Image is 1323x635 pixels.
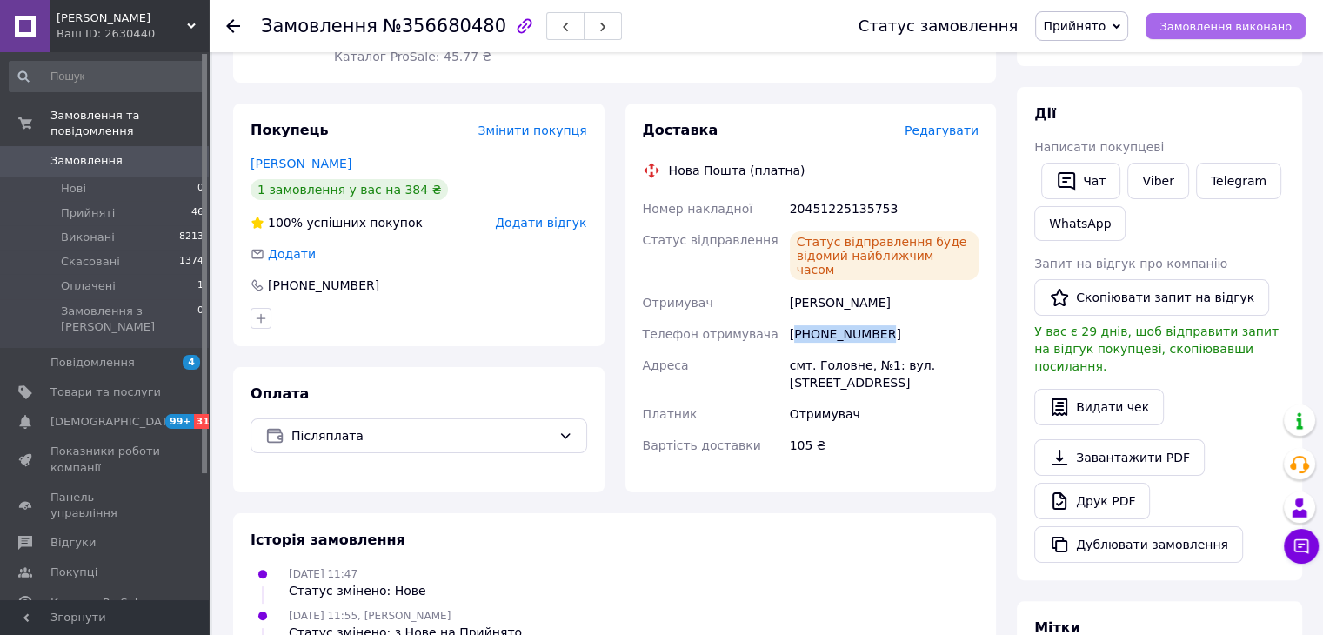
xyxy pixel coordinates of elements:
span: Виконані [61,230,115,245]
div: Нова Пошта (платна) [665,162,810,179]
button: Скопіювати запит на відгук [1034,279,1269,316]
span: Запит на відгук про компанію [1034,257,1227,271]
span: 4 [183,355,200,370]
span: [DATE] 11:55, [PERSON_NAME] [289,610,451,622]
span: 99+ [165,414,194,429]
span: Телефон отримувача [643,327,778,341]
span: Відгуки [50,535,96,551]
span: Замовлення [50,153,123,169]
span: Редагувати [905,124,979,137]
span: Прийнято [1043,19,1106,33]
span: Покупець [251,122,329,138]
span: 100% [268,216,303,230]
div: 20451225135753 [786,193,982,224]
span: 1374 [179,254,204,270]
span: Оплачені [61,278,116,294]
span: [DATE] 11:47 [289,568,357,580]
a: Друк PDF [1034,483,1150,519]
div: 105 ₴ [786,430,982,461]
a: [PERSON_NAME] [251,157,351,170]
span: Прийняті [61,205,115,221]
span: Замовлення виконано [1159,20,1292,33]
a: WhatsApp [1034,206,1126,241]
a: Telegram [1196,163,1281,199]
span: Vinil Garage [57,10,187,26]
span: Платник [643,407,698,421]
span: Змінити покупця [478,124,587,137]
span: [DEMOGRAPHIC_DATA] [50,414,179,430]
span: Покупці [50,565,97,580]
div: [PERSON_NAME] [786,287,982,318]
span: У вас є 29 днів, щоб відправити запит на відгук покупцеві, скопіювавши посилання. [1034,324,1279,373]
div: Повернутися назад [226,17,240,35]
span: 31 [194,414,214,429]
span: 8213 [179,230,204,245]
span: Написати покупцеві [1034,140,1164,154]
span: Вартість доставки [643,438,761,452]
span: Додати відгук [495,216,586,230]
span: Нові [61,181,86,197]
span: Замовлення [261,16,378,37]
span: Отримувач [643,296,713,310]
span: Статус відправлення [643,233,778,247]
div: смт. Головне, №1: вул. [STREET_ADDRESS] [786,350,982,398]
span: Скасовані [61,254,120,270]
button: Видати чек [1034,389,1164,425]
span: 46 [191,205,204,221]
span: Доставка [643,122,718,138]
div: успішних покупок [251,214,423,231]
a: Завантажити PDF [1034,439,1205,476]
span: Оплата [251,385,309,402]
span: №356680480 [383,16,506,37]
span: Історія замовлення [251,531,405,548]
span: 0 [197,181,204,197]
span: Замовлення та повідомлення [50,108,209,139]
span: Каталог ProSale [50,595,144,611]
span: Замовлення з [PERSON_NAME] [61,304,197,335]
span: Адреса [643,358,689,372]
div: Ваш ID: 2630440 [57,26,209,42]
span: 0 [197,304,204,335]
span: Додати [268,247,316,261]
span: Післяплата [291,426,551,445]
span: 1 [197,278,204,294]
button: Чат [1041,163,1120,199]
span: Номер накладної [643,202,753,216]
div: Статус змінено: Нове [289,582,426,599]
a: Viber [1127,163,1188,199]
div: Статус відправлення буде відомий найближчим часом [790,231,979,280]
input: Пошук [9,61,205,92]
span: Повідомлення [50,355,135,371]
button: Дублювати замовлення [1034,526,1243,563]
span: Показники роботи компанії [50,444,161,475]
span: Товари та послуги [50,384,161,400]
div: Статус замовлення [859,17,1019,35]
div: Отримувач [786,398,982,430]
span: Каталог ProSale: 45.77 ₴ [334,50,491,63]
div: [PHONE_NUMBER] [786,318,982,350]
div: 1 замовлення у вас на 384 ₴ [251,179,448,200]
span: Панель управління [50,490,161,521]
button: Чат з покупцем [1284,529,1319,564]
div: [PHONE_NUMBER] [266,277,381,294]
button: Замовлення виконано [1146,13,1306,39]
span: Дії [1034,105,1056,122]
